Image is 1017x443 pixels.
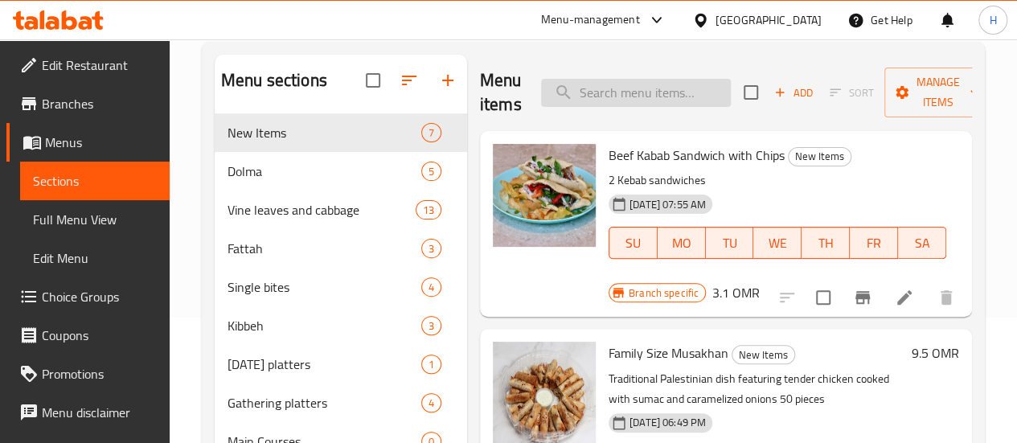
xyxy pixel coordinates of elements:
[904,232,940,255] span: SA
[215,384,467,422] div: Gathering platters4
[20,239,170,277] a: Edit Menu
[421,355,441,374] div: items
[416,200,441,219] div: items
[228,355,421,374] div: Ramadan platters
[6,123,170,162] a: Menus
[609,369,905,409] p: Traditional Palestinian dish featuring tender chicken cooked with sumac and caramelized onions 50...
[215,152,467,191] div: Dolma5
[789,147,851,166] span: New Items
[42,94,157,113] span: Branches
[33,210,157,229] span: Full Menu View
[898,227,946,259] button: SA
[421,277,441,297] div: items
[768,80,819,105] span: Add item
[6,84,170,123] a: Branches
[753,227,802,259] button: WE
[609,341,728,365] span: Family Size Musakhan
[215,345,467,384] div: [DATE] platters1
[422,357,441,372] span: 1
[228,316,421,335] span: Kibbeh
[422,125,441,141] span: 7
[732,345,795,364] div: New Items
[622,285,705,301] span: Branch specific
[33,248,157,268] span: Edit Menu
[215,113,467,152] div: New Items7
[6,355,170,393] a: Promotions
[422,241,441,256] span: 3
[421,123,441,142] div: items
[215,229,467,268] div: Fattah3
[732,346,794,364] span: New Items
[712,232,748,255] span: TU
[850,227,898,259] button: FR
[609,227,658,259] button: SU
[429,61,467,100] button: Add section
[228,162,421,181] span: Dolma
[716,11,822,29] div: [GEOGRAPHIC_DATA]
[6,277,170,316] a: Choice Groups
[215,268,467,306] div: Single bites4
[390,61,429,100] span: Sort sections
[541,79,731,107] input: search
[609,170,946,191] p: 2 Kebab sandwiches
[42,364,157,384] span: Promotions
[912,342,959,364] h6: 9.5 OMR
[927,278,966,317] button: delete
[6,393,170,432] a: Menu disclaimer
[819,80,884,105] span: Select section first
[421,239,441,258] div: items
[20,162,170,200] a: Sections
[42,55,157,75] span: Edit Restaurant
[228,277,421,297] span: Single bites
[788,147,851,166] div: New Items
[897,72,979,113] span: Manage items
[228,355,421,374] span: [DATE] platters
[480,68,522,117] h2: Menu items
[42,403,157,422] span: Menu disclaimer
[760,232,795,255] span: WE
[42,287,157,306] span: Choice Groups
[6,46,170,84] a: Edit Restaurant
[616,232,651,255] span: SU
[356,64,390,97] span: Select all sections
[228,123,421,142] span: New Items
[989,11,996,29] span: H
[706,227,754,259] button: TU
[45,133,157,152] span: Menus
[33,171,157,191] span: Sections
[623,415,712,430] span: [DATE] 06:49 PM
[422,396,441,411] span: 4
[664,232,699,255] span: MO
[493,144,596,247] img: Beef Kabab Sandwich with Chips
[228,200,416,219] span: Vine leaves and cabbage
[734,76,768,109] span: Select section
[895,288,914,307] a: Edit menu item
[768,80,819,105] button: Add
[802,227,850,259] button: TH
[658,227,706,259] button: MO
[6,316,170,355] a: Coupons
[623,197,712,212] span: [DATE] 07:55 AM
[215,191,467,229] div: Vine leaves and cabbage13
[856,232,892,255] span: FR
[422,164,441,179] span: 5
[42,326,157,345] span: Coupons
[228,239,421,258] span: Fattah
[808,232,843,255] span: TH
[884,68,992,117] button: Manage items
[843,278,882,317] button: Branch-specific-item
[541,10,640,30] div: Menu-management
[228,393,421,412] span: Gathering platters
[712,281,760,304] h6: 3.1 OMR
[215,306,467,345] div: Kibbeh3
[806,281,840,314] span: Select to update
[416,203,441,218] span: 13
[422,280,441,295] span: 4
